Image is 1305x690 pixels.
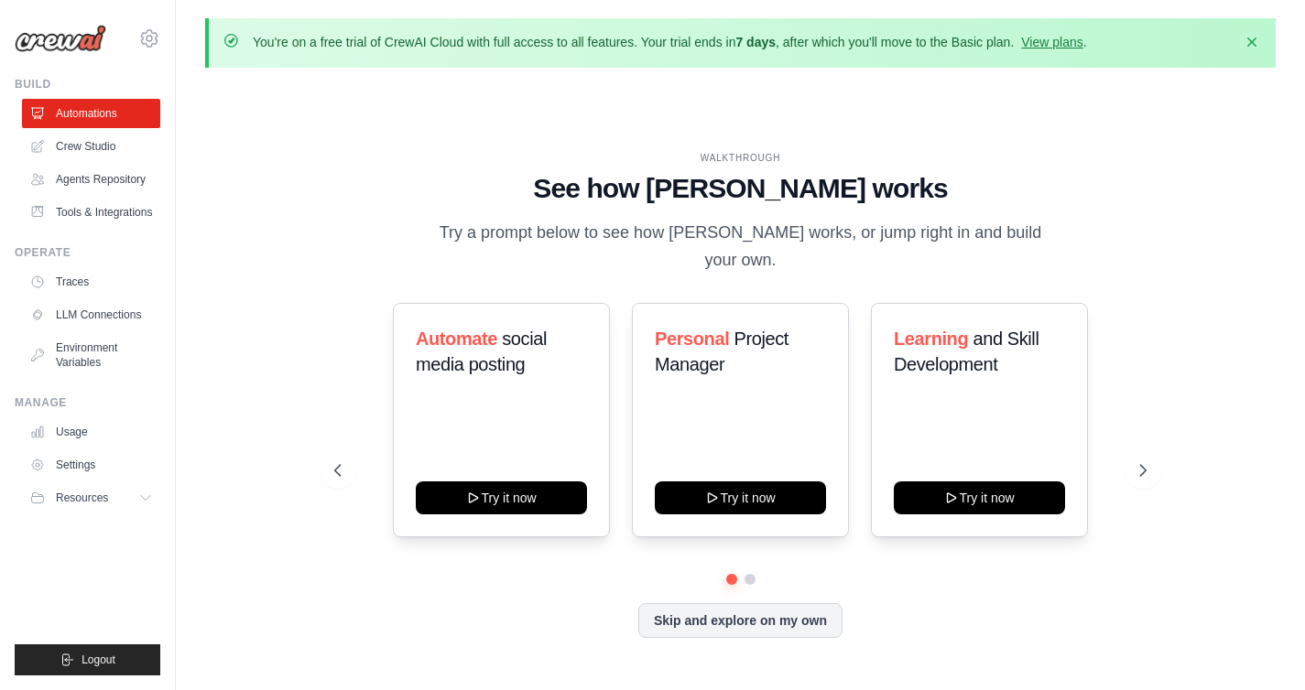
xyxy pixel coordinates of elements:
a: Crew Studio [22,132,160,161]
img: Logo [15,25,106,52]
button: Resources [22,483,160,512]
a: Automations [22,99,160,128]
p: Try a prompt below to see how [PERSON_NAME] works, or jump right in and build your own. [433,220,1049,274]
div: Manage [15,395,160,410]
span: Personal [655,329,729,349]
a: View plans [1021,35,1082,49]
div: Build [15,77,160,92]
button: Skip and explore on my own [638,603,843,638]
button: Try it now [894,481,1065,514]
button: Logout [15,644,160,675]
span: Automate [416,329,497,349]
h1: See how [PERSON_NAME] works [334,172,1147,205]
div: WALKTHROUGH [334,151,1147,165]
a: LLM Connections [22,300,160,329]
span: Logout [82,652,115,667]
span: social media posting [416,329,547,374]
button: Try it now [655,481,826,514]
a: Traces [22,267,160,296]
strong: 7 days [735,35,776,49]
a: Settings [22,450,160,480]
iframe: Chat Widget [1213,602,1305,690]
a: Agents Repository [22,165,160,194]
div: Operate [15,245,160,260]
button: Try it now [416,481,587,514]
span: Learning [894,329,968,349]
a: Tools & Integrations [22,198,160,227]
span: Resources [56,491,108,505]
span: Project Manager [655,329,788,374]
a: Environment Variables [22,333,160,377]
p: You're on a free trial of CrewAI Cloud with full access to all features. Your trial ends in , aft... [253,33,1087,51]
a: Usage [22,417,160,447]
span: and Skill Development [894,329,1039,374]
